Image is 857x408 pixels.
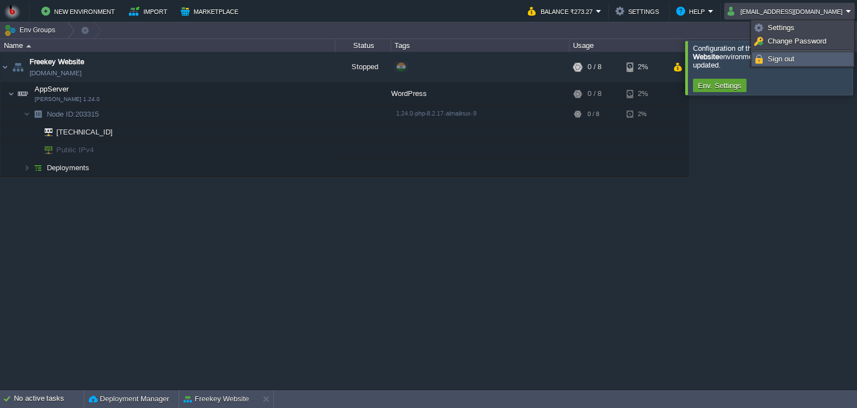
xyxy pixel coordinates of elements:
[528,4,596,18] button: Balance ₹273.27
[89,393,169,405] button: Deployment Manager
[768,55,795,63] span: Sign out
[37,141,52,159] img: AMDAwAAAACH5BAEAAAAALAAAAAABAAEAAAICRAEAOw==
[627,83,663,105] div: 2%
[1,39,335,52] div: Name
[396,110,476,117] span: 1.24.0-php-8.2.17-almalinux-9
[30,159,46,176] img: AMDAwAAAACH5BAEAAAAALAAAAAABAAEAAAICRAEAOw==
[41,4,118,18] button: New Environment
[4,22,59,38] button: Env Groups
[753,22,853,34] a: Settings
[46,163,91,172] a: Deployments
[37,123,52,141] img: AMDAwAAAACH5BAEAAAAALAAAAAABAAEAAAICRAEAOw==
[391,83,570,105] div: WordPress
[335,52,391,82] div: Stopped
[23,105,30,123] img: AMDAwAAAACH5BAEAAAAALAAAAAABAAEAAAICRAEAOw==
[768,37,826,45] span: Change Password
[33,85,70,93] a: AppServer[PERSON_NAME] 1.24.0
[8,83,15,105] img: AMDAwAAAACH5BAEAAAAALAAAAAABAAEAAAICRAEAOw==
[26,45,31,47] img: AMDAwAAAACH5BAEAAAAALAAAAAABAAEAAAICRAEAOw==
[30,105,46,123] img: AMDAwAAAACH5BAEAAAAALAAAAAABAAEAAAICRAEAOw==
[676,4,708,18] button: Help
[47,110,75,118] span: Node ID:
[30,68,81,79] a: [DOMAIN_NAME]
[336,39,391,52] div: Status
[55,141,95,159] span: Public IPv4
[693,44,833,69] span: Configuration of the environment has been successfully updated.
[570,39,688,52] div: Usage
[588,83,601,105] div: 0 / 8
[181,4,242,18] button: Marketplace
[10,52,26,82] img: AMDAwAAAACH5BAEAAAAALAAAAAABAAEAAAICRAEAOw==
[627,105,663,123] div: 2%
[615,4,662,18] button: Settings
[14,390,84,408] div: No active tasks
[627,52,663,82] div: 2%
[55,128,114,136] a: [TECHNICAL_ID]
[46,109,100,119] span: 203315
[35,96,100,103] span: [PERSON_NAME] 1.24.0
[392,39,569,52] div: Tags
[695,80,745,90] button: Env. Settings
[30,56,84,68] a: Freekey Website
[129,4,171,18] button: Import
[15,83,31,105] img: AMDAwAAAACH5BAEAAAAALAAAAAABAAEAAAICRAEAOw==
[46,109,100,119] a: Node ID:203315
[30,123,37,141] img: AMDAwAAAACH5BAEAAAAALAAAAAABAAEAAAICRAEAOw==
[588,52,601,82] div: 0 / 8
[728,4,846,18] button: [EMAIL_ADDRESS][DOMAIN_NAME]
[588,105,599,123] div: 0 / 8
[55,123,114,141] span: [TECHNICAL_ID]
[33,84,70,94] span: AppServer
[30,141,37,159] img: AMDAwAAAACH5BAEAAAAALAAAAAABAAEAAAICRAEAOw==
[693,44,782,61] b: Freekey Website
[4,3,21,20] img: Bitss Techniques
[184,393,249,405] button: Freekey Website
[753,35,853,47] a: Change Password
[55,146,95,154] a: Public IPv4
[768,23,795,32] span: Settings
[23,159,30,176] img: AMDAwAAAACH5BAEAAAAALAAAAAABAAEAAAICRAEAOw==
[1,52,9,82] img: AMDAwAAAACH5BAEAAAAALAAAAAABAAEAAAICRAEAOw==
[753,53,853,65] a: Sign out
